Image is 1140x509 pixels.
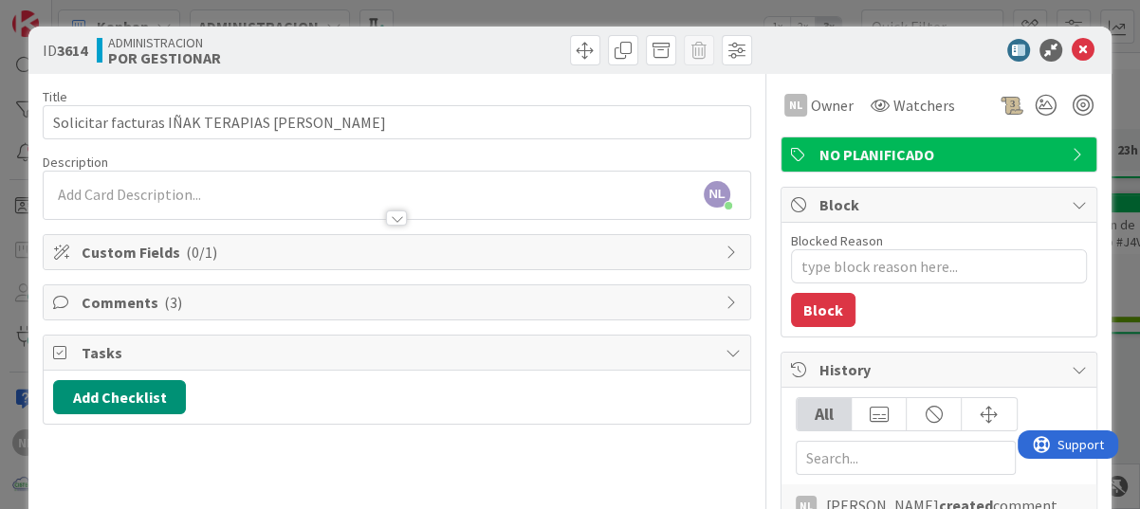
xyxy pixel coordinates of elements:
[796,441,1016,475] input: Search...
[819,143,1062,166] span: NO PLANIFICADO
[704,181,730,208] span: NL
[53,380,186,414] button: Add Checklist
[43,39,87,62] span: ID
[82,241,716,264] span: Custom Fields
[186,243,217,262] span: ( 0/1 )
[57,41,87,60] b: 3614
[893,94,955,117] span: Watchers
[82,341,716,364] span: Tasks
[784,94,807,117] div: NL
[819,358,1062,381] span: History
[819,193,1062,216] span: Block
[164,293,182,312] span: ( 3 )
[82,291,716,314] span: Comments
[40,3,86,26] span: Support
[797,398,852,430] div: All
[791,293,855,327] button: Block
[43,154,108,171] span: Description
[108,35,221,50] span: ADMINISTRACION
[43,88,67,105] label: Title
[43,105,751,139] input: type card name here...
[791,232,883,249] label: Blocked Reason
[811,94,854,117] span: Owner
[108,50,221,65] b: POR GESTIONAR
